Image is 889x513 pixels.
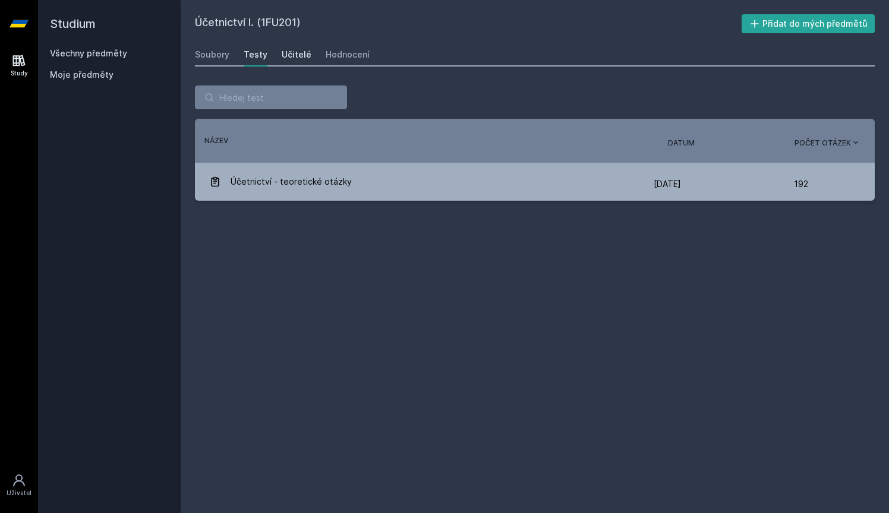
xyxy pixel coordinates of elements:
[50,48,127,58] a: Všechny předměty
[195,43,229,66] a: Soubory
[282,49,311,61] div: Učitelé
[195,49,229,61] div: Soubory
[742,14,875,33] button: Přidat do mých předmětů
[794,172,808,196] span: 192
[2,467,36,503] a: Uživatel
[2,47,36,84] a: Study
[195,14,742,33] h2: Účetnictví I. (1FU201)
[795,138,851,148] span: Počet otázek
[282,43,311,66] a: Učitelé
[231,170,352,194] span: Účetnictví - teoretické otázky
[195,163,875,201] a: Účetnictví - teoretické otázky [DATE] 192
[244,49,267,61] div: Testy
[50,69,114,81] span: Moje předměty
[795,138,860,148] button: Počet otázek
[204,135,228,146] button: Název
[326,49,370,61] div: Hodnocení
[654,179,681,189] span: [DATE]
[668,138,695,148] button: Datum
[11,69,28,78] div: Study
[195,85,347,109] input: Hledej test
[326,43,370,66] a: Hodnocení
[7,489,31,498] div: Uživatel
[244,43,267,66] a: Testy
